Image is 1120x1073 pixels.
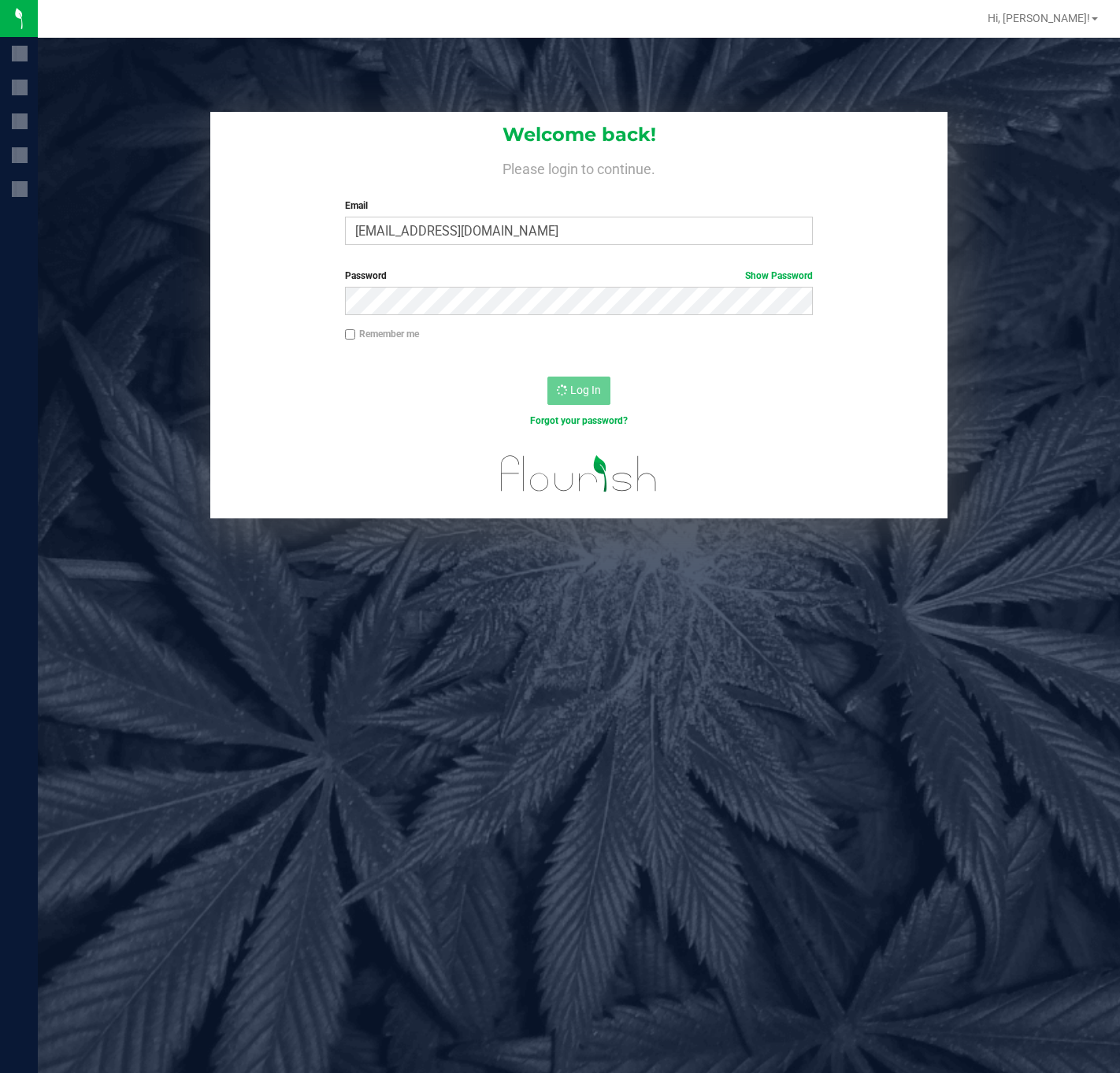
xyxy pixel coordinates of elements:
input: Remember me [345,329,356,340]
span: Log In [570,384,601,396]
a: Show Password [745,270,813,281]
a: Forgot your password? [530,415,628,426]
label: Remember me [345,327,419,341]
span: Hi, [PERSON_NAME]! [988,12,1090,24]
img: flourish_logo.svg [487,444,671,503]
h1: Welcome back! [210,124,948,145]
label: Email [345,199,813,213]
button: Log In [547,377,610,405]
span: Password [345,270,387,281]
h4: Please login to continue. [210,158,948,176]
